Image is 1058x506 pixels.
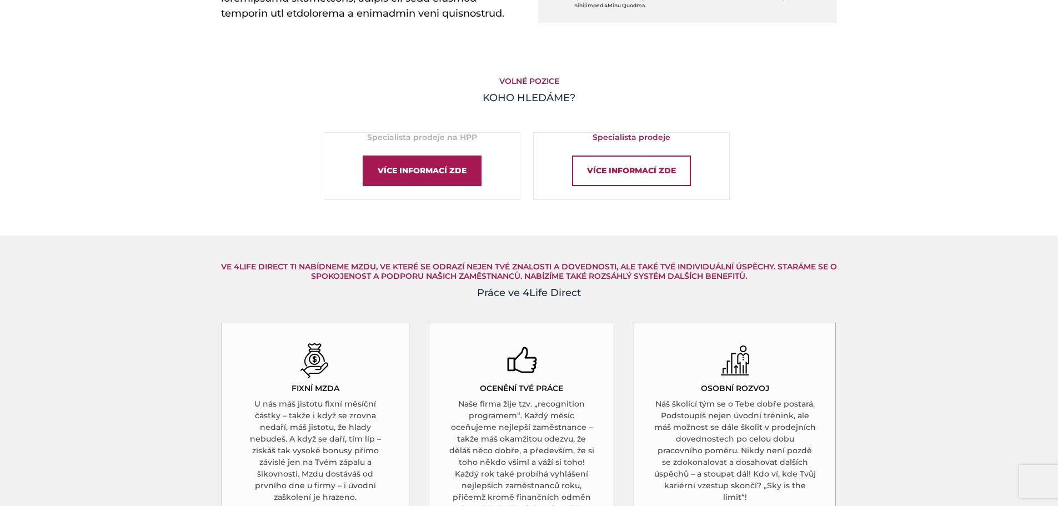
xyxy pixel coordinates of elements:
[654,398,816,503] p: Náš školící tým se o Tebe dobře postará. Podstoupíš nejen úvodní trénink, ale máš možnost se dále...
[324,133,520,142] h5: Specialista prodeje na HPP
[701,384,769,393] h5: OSOBNÍ ROZVOJ
[572,156,691,186] div: Více informací zde
[242,398,390,503] p: U nás máš jistotu fixní měsíční částky – takže i když se zrovna nedaří, máš jistotu, že hlady neb...
[324,132,520,200] a: Specialista prodeje na HPPVíce informací zde
[221,77,838,86] h5: Volné pozice
[533,132,730,200] a: Specialista prodejeVíce informací zde
[221,91,838,106] h4: KOHO HLEDÁME?
[221,262,838,281] h5: Ve 4Life Direct Ti nabídneme mzdu, ve které se odrazí nejen Tvé znalosti a dovednosti, ale také T...
[363,156,482,186] div: Více informací zde
[720,343,750,378] img: ikona tužky a ozubeného kola
[221,285,838,300] h4: Práce ve 4Life Direct
[534,133,729,142] h5: Specialista prodeje
[507,343,537,378] img: palec nahoru facebooková ikona
[292,384,339,393] h5: FIXNÍ MZDA
[480,384,563,393] h5: OCENĚNÍ TVÉ PRÁCE
[300,343,330,378] img: měšec s dolary černá ikona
